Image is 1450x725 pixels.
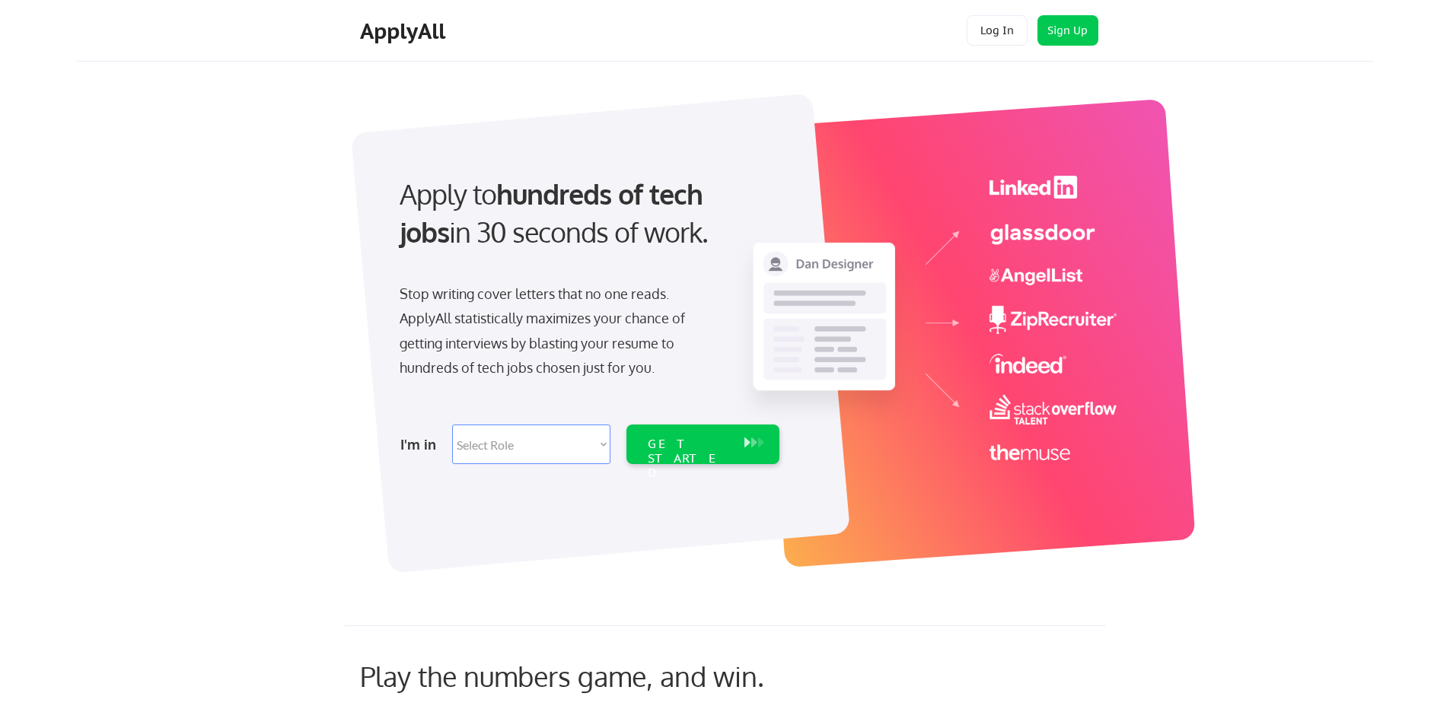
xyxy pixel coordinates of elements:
div: Stop writing cover letters that no one reads. ApplyAll statistically maximizes your chance of get... [400,281,712,380]
button: Log In [967,15,1028,46]
div: Apply to in 30 seconds of work. [400,175,773,252]
div: ApplyAll [360,18,450,44]
div: GET STARTED [648,437,729,481]
div: I'm in [400,432,443,456]
button: Sign Up [1037,15,1098,46]
div: Play the numbers game, and win. [360,660,832,692]
strong: hundreds of tech jobs [400,176,709,249]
